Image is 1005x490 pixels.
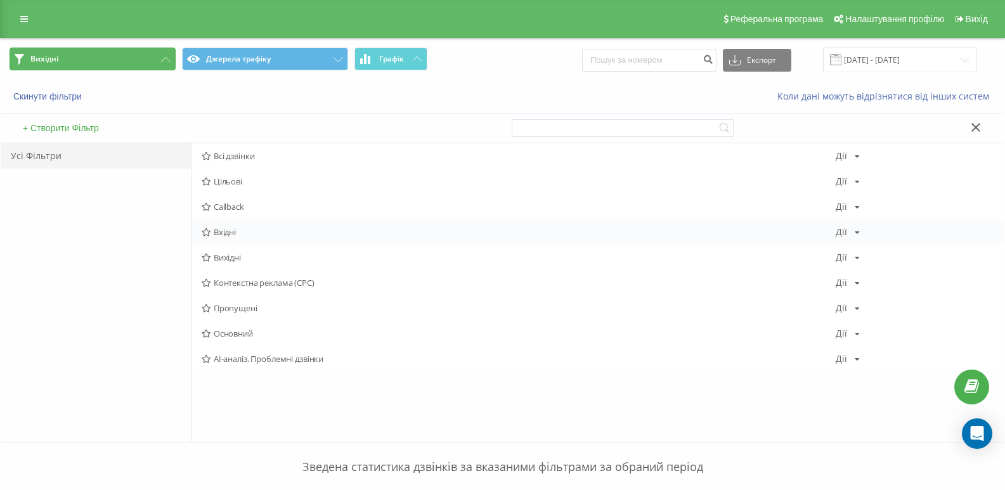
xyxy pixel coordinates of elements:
div: Open Intercom Messenger [962,418,992,449]
div: Дії [836,177,847,186]
span: Налаштування профілю [845,14,944,24]
button: Вихідні [10,48,176,70]
span: Графік [379,55,404,63]
span: Цільові [202,177,836,186]
span: Вихідні [30,54,58,64]
div: Дії [836,354,847,363]
div: Дії [836,329,847,338]
button: Скинути фільтри [10,91,88,102]
button: Експорт [723,49,791,72]
button: Графік [354,48,427,70]
span: Вхідні [202,228,836,236]
button: Закрити [967,122,985,135]
span: Callback [202,202,836,211]
button: Джерела трафіку [182,48,348,70]
span: Вихідні [202,253,836,262]
p: Зведена статистика дзвінків за вказаними фільтрами за обраний період [10,434,995,475]
span: Основний [202,329,836,338]
button: + Створити Фільтр [19,122,103,134]
div: Дії [836,278,847,287]
span: Контекстна реклама (CPC) [202,278,836,287]
span: Пропущені [202,304,836,313]
div: Дії [836,304,847,313]
div: Усі Фільтри [1,143,191,169]
a: Коли дані можуть відрізнятися вiд інших систем [777,90,995,102]
div: Дії [836,253,847,262]
div: Дії [836,202,847,211]
span: AI-аналіз. Проблемні дзвінки [202,354,836,363]
span: Вихід [966,14,988,24]
span: Реферальна програма [730,14,824,24]
div: Дії [836,228,847,236]
span: Всі дзвінки [202,152,836,160]
input: Пошук за номером [582,49,716,72]
div: Дії [836,152,847,160]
